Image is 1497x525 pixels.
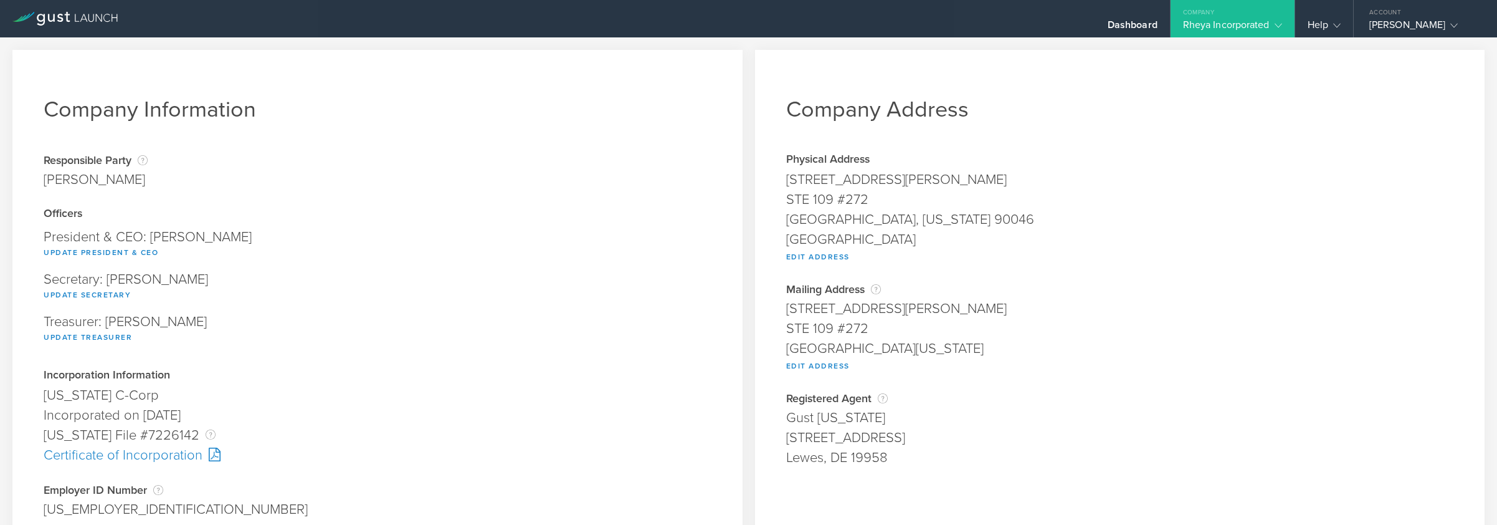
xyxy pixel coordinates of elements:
div: [STREET_ADDRESS][PERSON_NAME] [786,299,1454,319]
div: Responsible Party [44,154,148,166]
div: Lewes, DE 19958 [786,448,1454,468]
div: Dashboard [1108,19,1157,37]
div: Help [1308,19,1341,37]
div: [GEOGRAPHIC_DATA] [786,229,1454,249]
div: [STREET_ADDRESS][PERSON_NAME] [786,170,1454,190]
div: [US_STATE] File #7226142 [44,425,711,445]
div: President & CEO: [PERSON_NAME] [44,224,711,266]
div: Treasurer: [PERSON_NAME] [44,309,711,351]
div: Gust [US_STATE] [786,408,1454,428]
div: [GEOGRAPHIC_DATA][US_STATE] [786,339,1454,359]
button: Edit Address [786,249,850,264]
iframe: Chat Widget [1435,465,1497,525]
div: [PERSON_NAME] [1369,19,1475,37]
button: Update Treasurer [44,330,132,345]
div: [GEOGRAPHIC_DATA], [US_STATE] 90046 [786,210,1454,229]
div: STE 109 #272 [786,319,1454,339]
div: Certificate of Incorporation [44,445,711,465]
div: Incorporation Information [44,370,711,382]
div: Incorporated on [DATE] [44,405,711,425]
div: Physical Address [786,154,1454,166]
div: [PERSON_NAME] [44,170,148,190]
div: Officers [44,208,711,221]
button: Update Secretary [44,287,131,302]
div: [US_EMPLOYER_IDENTIFICATION_NUMBER] [44,499,711,519]
div: [STREET_ADDRESS] [786,428,1454,448]
button: Update President & CEO [44,245,158,260]
div: Registered Agent [786,392,1454,405]
div: Mailing Address [786,283,1454,296]
h1: Company Address [786,96,1454,123]
button: Edit Address [786,359,850,373]
div: STE 109 #272 [786,190,1454,210]
h1: Company Information [44,96,711,123]
div: [US_STATE] C-Corp [44,385,711,405]
div: Employer ID Number [44,484,711,496]
div: Rheya Incorporated [1183,19,1282,37]
div: Secretary: [PERSON_NAME] [44,266,711,309]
